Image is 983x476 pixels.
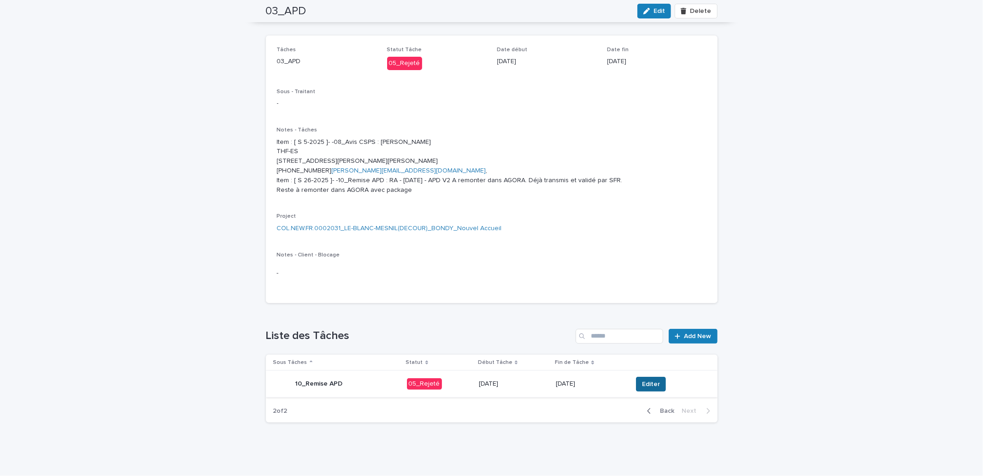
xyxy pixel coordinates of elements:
[273,357,307,368] p: Sous Tâches
[332,167,486,174] a: [PERSON_NAME][EMAIL_ADDRESS][DOMAIN_NAME]
[637,4,671,18] button: Edit
[576,329,663,344] input: Search
[653,8,665,14] span: Edit
[682,408,702,414] span: Next
[387,57,422,70] div: 05_Rejeté
[277,47,296,53] span: Tâches
[277,127,318,133] span: Notes - Tâches
[277,99,706,108] p: -
[277,137,706,195] p: Item : [ S 5-2025 ]- -08_Avis CSPS : [PERSON_NAME] THF-ES [STREET_ADDRESS][PERSON_NAME][PERSON_NA...
[277,252,340,258] span: Notes - Client - Blocage
[690,8,712,14] span: Delete
[636,377,666,392] button: Editer
[277,214,296,219] span: Project
[640,407,678,415] button: Back
[642,380,660,389] span: Editer
[295,380,343,388] p: 10_Remise APD
[497,57,596,66] p: [DATE]
[607,47,629,53] span: Date fin
[675,4,717,18] button: Delete
[277,224,502,233] a: COL.NEW.FR.0002031_LE-BLANC-MESNIL(DECOUR)_BONDY_Nouvel Accueil
[277,268,706,278] p: -
[555,357,589,368] p: Fin de Tâche
[387,47,422,53] span: Statut Tâche
[277,89,316,95] span: Sous - Traitant
[407,378,442,390] div: 05_Rejeté
[556,380,625,388] p: [DATE]
[266,5,306,18] h2: 03_APD
[479,380,548,388] p: [DATE]
[655,408,675,414] span: Back
[607,57,706,66] p: [DATE]
[497,47,528,53] span: Date début
[684,333,712,339] span: Add New
[266,329,572,343] h1: Liste des Tâches
[266,400,295,422] p: 2 of 2
[669,329,717,344] a: Add New
[406,357,423,368] p: Statut
[266,371,718,398] tr: 10_Remise APD05_Rejeté[DATE][DATE]Editer
[478,357,512,368] p: Début Tâche
[678,407,718,415] button: Next
[277,57,376,66] p: 03_APD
